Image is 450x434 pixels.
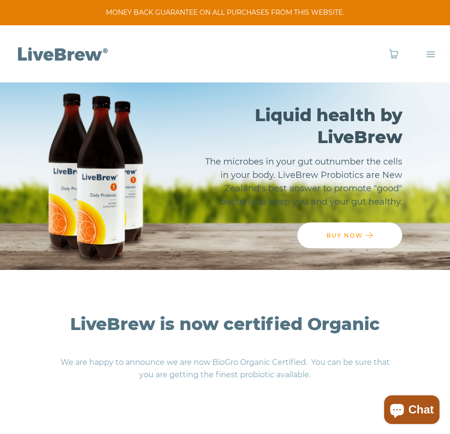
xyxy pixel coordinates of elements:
[413,49,436,59] a: Menu
[14,8,436,18] span: MONEY BACK GUARANTEE ON ALL PURCHASES FROM THIS WEBSITE.
[381,395,442,426] inbox-online-store-chat: Shopify online store chat
[203,155,402,208] p: The microbes in your gut outnumber the cells in your body. LiveBrew Probiotics are New Zealand's ...
[326,232,363,239] span: BUY NOW
[297,223,402,248] a: BUY NOW
[14,45,110,62] img: LiveBrew
[58,349,392,388] p: We are happy to announce we are now BioGro Organic Certified. You can be sure that you are gettin...
[203,104,402,148] h2: Liquid health by LiveBrew
[58,313,392,335] h2: LiveBrew is now certified Organic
